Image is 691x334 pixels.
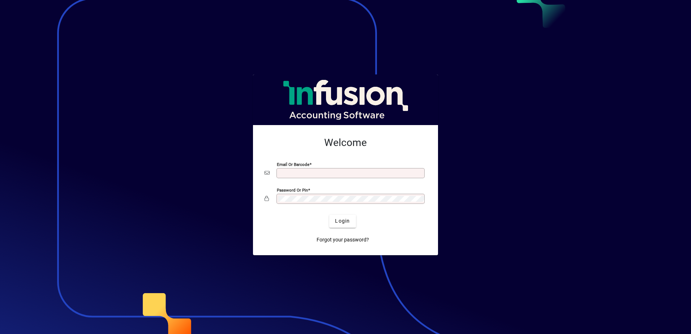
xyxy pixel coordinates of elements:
[314,234,372,247] a: Forgot your password?
[277,187,308,192] mat-label: Password or Pin
[335,217,350,225] span: Login
[329,215,356,228] button: Login
[265,137,426,149] h2: Welcome
[317,236,369,244] span: Forgot your password?
[277,162,309,167] mat-label: Email or Barcode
